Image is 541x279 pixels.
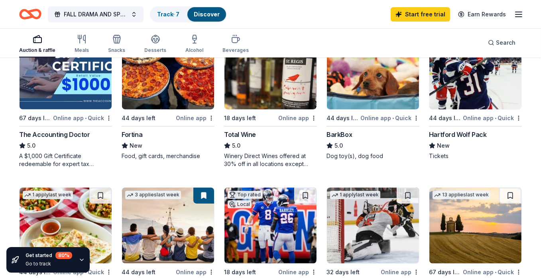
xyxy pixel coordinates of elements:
div: 44 days left [122,113,155,123]
div: Online app Quick [463,267,522,277]
div: Snacks [108,47,125,53]
a: Image for Hartford Wolf PackLocal44 days leftOnline app•QuickHartford Wolf PackNewTickets [429,33,522,160]
div: Desserts [144,47,166,53]
button: Snacks [108,31,125,57]
a: Image for The Accounting DoctorTop rated26 applieslast week67 days leftOnline app•QuickThe Accoun... [19,33,112,168]
div: Alcohol [185,47,203,53]
span: Search [496,38,515,47]
div: Online app [176,267,214,277]
button: Track· 7Discover [150,6,227,22]
div: 44 days left [429,113,461,123]
div: Hartford Wolf Pack [429,130,487,139]
img: Image for Let's Roam [122,188,214,263]
div: 44 days left [122,267,155,277]
span: FALL DRAMA AND SPRING MUSICAL [64,10,128,19]
div: Online app [381,267,419,277]
a: Image for Total WineTop rated7 applieslast week18 days leftOnline appTotal Wine5.0Winery Direct W... [224,33,317,168]
div: Total Wine [224,130,256,139]
div: Tickets [429,152,522,160]
div: Meals [75,47,89,53]
img: Image for Total Wine [224,34,317,109]
button: Beverages [222,31,249,57]
div: Get started [26,252,72,259]
button: Auction & raffle [19,31,55,57]
div: Online app Quick [463,113,522,123]
span: New [437,141,450,150]
span: • [85,115,87,121]
div: Dog toy(s), dog food [327,152,419,160]
a: Image for BarkBoxTop rated14 applieslast week44 days leftOnline app•QuickBarkBox5.0Dog toy(s), do... [327,33,419,160]
div: Winery Direct Wines offered at 30% off in all locations except [GEOGRAPHIC_DATA], [GEOGRAPHIC_DAT... [224,152,317,168]
div: 32 days left [327,267,360,277]
div: 44 days left [327,113,359,123]
div: Online app Quick [53,113,112,123]
div: Online app [176,113,214,123]
img: Image for California Tortilla [20,188,112,263]
a: Start free trial [391,7,450,22]
span: 5.0 [27,141,35,150]
span: • [392,115,394,121]
span: 5.0 [334,141,343,150]
img: Image for AF Travel Ideas [429,188,521,263]
div: Local [228,200,252,208]
button: Meals [75,31,89,57]
img: Image for New York Giants [224,188,317,263]
span: New [130,141,142,150]
div: 1 apply last week [330,191,380,199]
img: Image for Fortina [122,34,214,109]
div: The Accounting Doctor [19,130,90,139]
button: Alcohol [185,31,203,57]
div: Beverages [222,47,249,53]
div: 67 days left [19,113,51,123]
button: FALL DRAMA AND SPRING MUSICAL [48,6,144,22]
div: 67 days left [429,267,461,277]
div: Online app [278,267,317,277]
div: 18 days left [224,267,256,277]
div: 1 apply last week [23,191,73,199]
img: Image for The Accounting Doctor [20,34,112,109]
span: • [495,269,496,275]
button: Desserts [144,31,166,57]
div: A $1,000 Gift Certificate redeemable for expert tax preparation or tax resolution services—recipi... [19,152,112,168]
div: Top rated [228,191,262,199]
div: Food, gift cards, merchandise [122,152,214,160]
img: Image for BarkBox [327,34,419,109]
div: 18 days left [224,113,256,123]
a: Track· 7 [157,11,179,18]
div: Online app Quick [360,113,419,123]
div: Go to track [26,261,72,267]
a: Earn Rewards [453,7,511,22]
div: Online app [278,113,317,123]
div: BarkBox [327,130,352,139]
div: 80 % [55,252,72,259]
span: 5.0 [232,141,240,150]
a: Image for FortinaLocal44 days leftOnline appFortinaNewFood, gift cards, merchandise [122,33,214,160]
div: Auction & raffle [19,47,55,53]
a: Home [19,5,41,24]
img: Image for Hartford Wolf Pack [429,34,521,109]
a: Discover [194,11,220,18]
div: Fortina [122,130,142,139]
div: 13 applies last week [433,191,490,199]
div: 3 applies last week [125,191,181,199]
img: Image for Boston Bruins [327,188,419,263]
span: • [495,115,496,121]
button: Search [482,35,522,51]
